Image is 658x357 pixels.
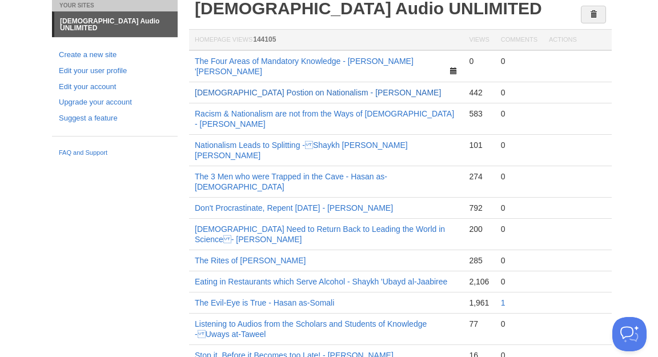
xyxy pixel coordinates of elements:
[501,109,537,119] div: 0
[195,109,454,129] a: Racism & Nationalism are not from the Ways of [DEMOGRAPHIC_DATA] - [PERSON_NAME]
[469,109,489,119] div: 583
[54,12,178,37] a: [DEMOGRAPHIC_DATA] Audio UNLIMITED
[195,298,334,307] a: The Evil-Eye is True - Hasan as-Somali
[195,319,427,339] a: Listening to Audios from the Scholars and Students of Knowledge - Uways at-Taweel
[501,255,537,266] div: 0
[195,224,445,244] a: [DEMOGRAPHIC_DATA] Need to Return Back to Leading the World in Science - [PERSON_NAME]
[195,203,393,212] a: Don't Procrastinate, Repent [DATE] - [PERSON_NAME]
[501,171,537,182] div: 0
[253,35,276,43] span: 144105
[501,319,537,329] div: 0
[195,256,306,265] a: The Rites of [PERSON_NAME]
[195,57,414,76] a: The Four Areas of Mandatory Knowledge - [PERSON_NAME] '[PERSON_NAME]
[501,56,537,66] div: 0
[501,87,537,98] div: 0
[501,298,505,307] a: 1
[543,30,612,51] th: Actions
[469,203,489,213] div: 792
[195,88,441,97] a: [DEMOGRAPHIC_DATA] Postion on Nationalism - [PERSON_NAME]
[501,276,537,287] div: 0
[612,317,647,351] iframe: Help Scout Beacon - Open
[469,276,489,287] div: 2,106
[495,30,543,51] th: Comments
[469,87,489,98] div: 442
[59,148,171,158] a: FAQ and Support
[501,203,537,213] div: 0
[189,30,463,51] th: Homepage Views
[195,141,408,160] a: Nationalism Leads to Splitting - Shaykh [PERSON_NAME] [PERSON_NAME]
[195,277,447,286] a: Eating in Restaurants which Serve Alcohol - Shaykh 'Ubayd al-Jaabiree
[469,56,489,66] div: 0
[59,113,171,125] a: Suggest a feature
[463,30,495,51] th: Views
[469,319,489,329] div: 77
[469,140,489,150] div: 101
[59,97,171,109] a: Upgrade your account
[501,140,537,150] div: 0
[195,172,387,191] a: The 3 Men who were Trapped in the Cave - Hasan as-[DEMOGRAPHIC_DATA]
[501,224,537,234] div: 0
[59,65,171,77] a: Edit your user profile
[469,298,489,308] div: 1,961
[59,81,171,93] a: Edit your account
[469,171,489,182] div: 274
[469,255,489,266] div: 285
[59,49,171,61] a: Create a new site
[469,224,489,234] div: 200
